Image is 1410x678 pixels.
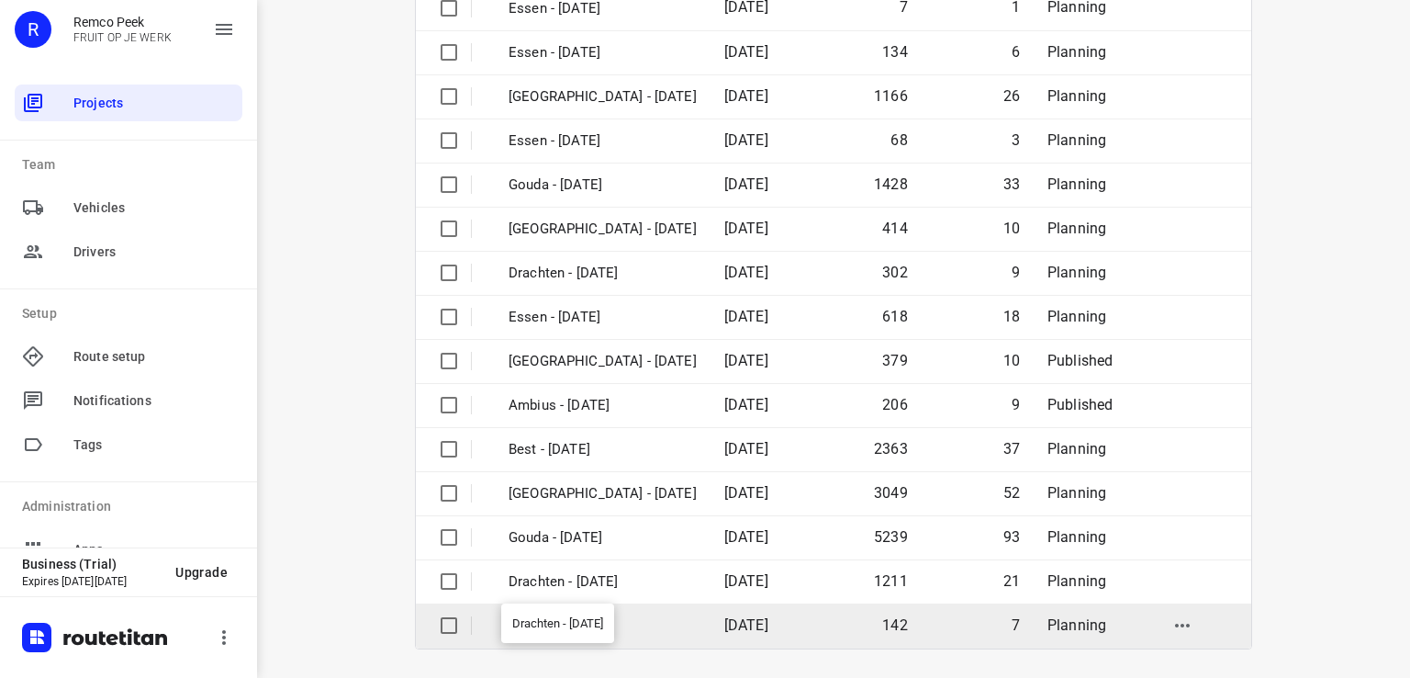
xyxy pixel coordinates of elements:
[1047,440,1106,458] span: Planning
[509,42,697,63] p: Essen - Wednesday
[1047,396,1113,413] span: Published
[22,497,242,516] p: Administration
[882,43,908,61] span: 134
[509,616,697,637] p: Gouda - Friday
[1047,131,1106,149] span: Planning
[1003,440,1020,458] span: 37
[15,189,242,226] div: Vehicles
[509,483,697,504] p: Zwolle - Monday
[882,308,908,325] span: 618
[73,94,235,113] span: Projects
[509,395,697,416] p: Ambius - Monday
[1012,43,1020,61] span: 6
[22,557,161,571] p: Business (Trial)
[509,439,697,460] p: Best - Monday
[509,263,697,284] p: Drachten - Tuesday
[1012,616,1020,634] span: 7
[509,571,697,593] p: Drachten - [DATE]
[509,130,697,152] p: Essen - Tuesday
[724,308,768,325] span: [DATE]
[1047,87,1106,105] span: Planning
[1047,528,1106,546] span: Planning
[874,572,908,590] span: 1211
[73,31,172,44] p: FRUIT OP JE WERK
[1047,220,1106,237] span: Planning
[73,198,235,218] span: Vehicles
[1047,484,1106,502] span: Planning
[73,540,235,559] span: Apps
[724,572,768,590] span: [DATE]
[73,243,235,262] span: Drivers
[509,307,697,328] p: Essen - Monday
[22,155,242,175] p: Team
[874,175,908,193] span: 1428
[882,352,908,369] span: 379
[724,220,768,237] span: [DATE]
[1047,264,1106,281] span: Planning
[724,131,768,149] span: [DATE]
[73,15,172,29] p: Remco Peek
[1003,87,1020,105] span: 26
[1012,396,1020,413] span: 9
[724,440,768,458] span: [DATE]
[1003,352,1020,369] span: 10
[1003,528,1020,546] span: 93
[1003,220,1020,237] span: 10
[874,528,908,546] span: 5239
[15,531,242,568] div: Apps
[175,565,228,580] span: Upgrade
[1003,484,1020,502] span: 52
[724,87,768,105] span: [DATE]
[724,528,768,546] span: [DATE]
[1003,572,1020,590] span: 21
[1047,572,1106,590] span: Planning
[509,351,697,372] p: Antwerpen - Monday
[724,264,768,281] span: [DATE]
[724,175,768,193] span: [DATE]
[890,131,907,149] span: 68
[73,391,235,411] span: Notifications
[882,616,908,634] span: 142
[15,426,242,463] div: Tags
[724,352,768,369] span: [DATE]
[724,484,768,502] span: [DATE]
[1012,131,1020,149] span: 3
[874,484,908,502] span: 3049
[724,396,768,413] span: [DATE]
[15,338,242,375] div: Route setup
[509,219,697,240] p: Zwolle - Tuesday
[882,220,908,237] span: 414
[882,264,908,281] span: 302
[1003,308,1020,325] span: 18
[1047,352,1113,369] span: Published
[22,304,242,323] p: Setup
[1012,264,1020,281] span: 9
[161,556,242,589] button: Upgrade
[1047,175,1106,193] span: Planning
[509,175,697,196] p: Gouda - Tuesday
[22,575,161,588] p: Expires [DATE][DATE]
[15,11,51,48] div: R
[882,396,908,413] span: 206
[15,382,242,419] div: Notifications
[509,527,697,548] p: Gouda - Monday
[73,435,235,455] span: Tags
[509,86,697,107] p: Zwolle - Wednesday
[874,440,908,458] span: 2363
[724,43,768,61] span: [DATE]
[1047,308,1106,325] span: Planning
[724,616,768,634] span: [DATE]
[874,87,908,105] span: 1166
[1047,616,1106,634] span: Planning
[73,347,235,367] span: Route setup
[15,85,242,121] div: Projects
[1003,175,1020,193] span: 33
[1047,43,1106,61] span: Planning
[15,233,242,270] div: Drivers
